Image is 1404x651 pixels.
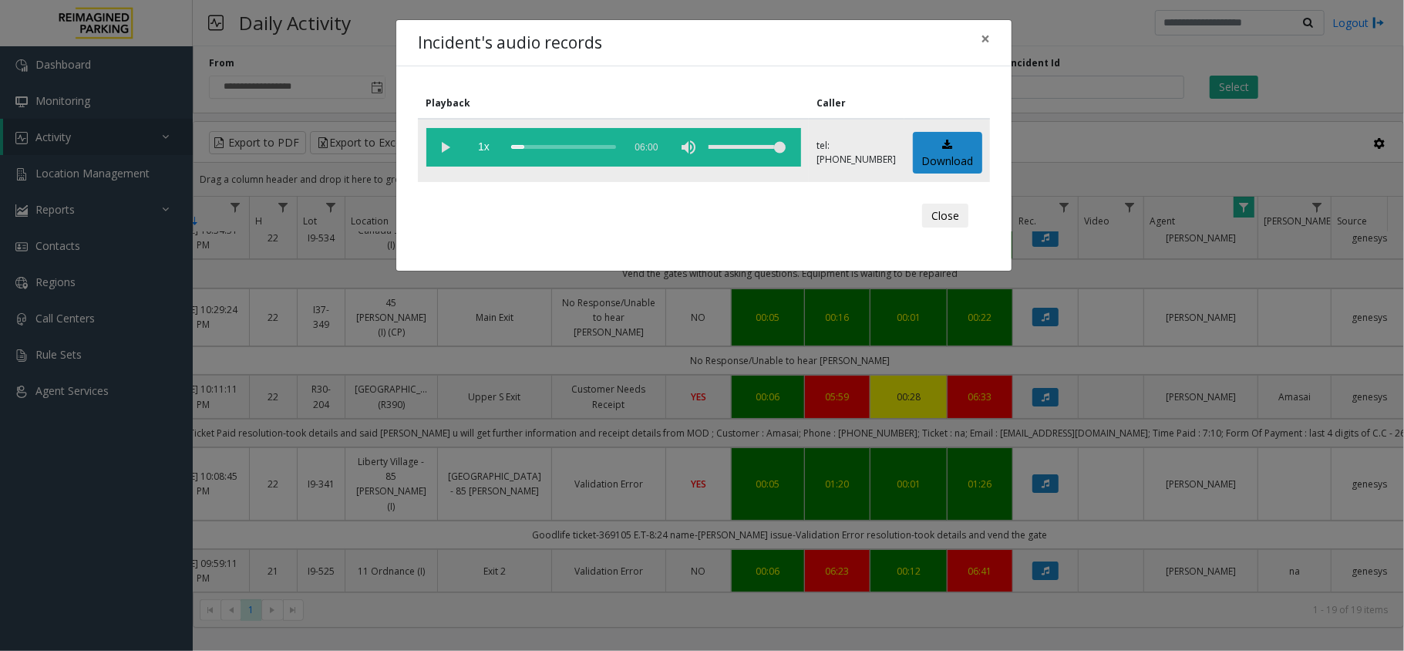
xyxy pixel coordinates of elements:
[418,88,809,119] th: Playback
[418,31,602,56] h4: Incident's audio records
[913,132,982,174] a: Download
[809,88,904,119] th: Caller
[709,128,786,167] div: volume level
[817,139,897,167] p: tel:[PHONE_NUMBER]
[465,128,503,167] span: playback speed button
[922,204,968,228] button: Close
[511,128,616,167] div: scrub bar
[981,28,990,49] span: ×
[970,20,1001,58] button: Close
